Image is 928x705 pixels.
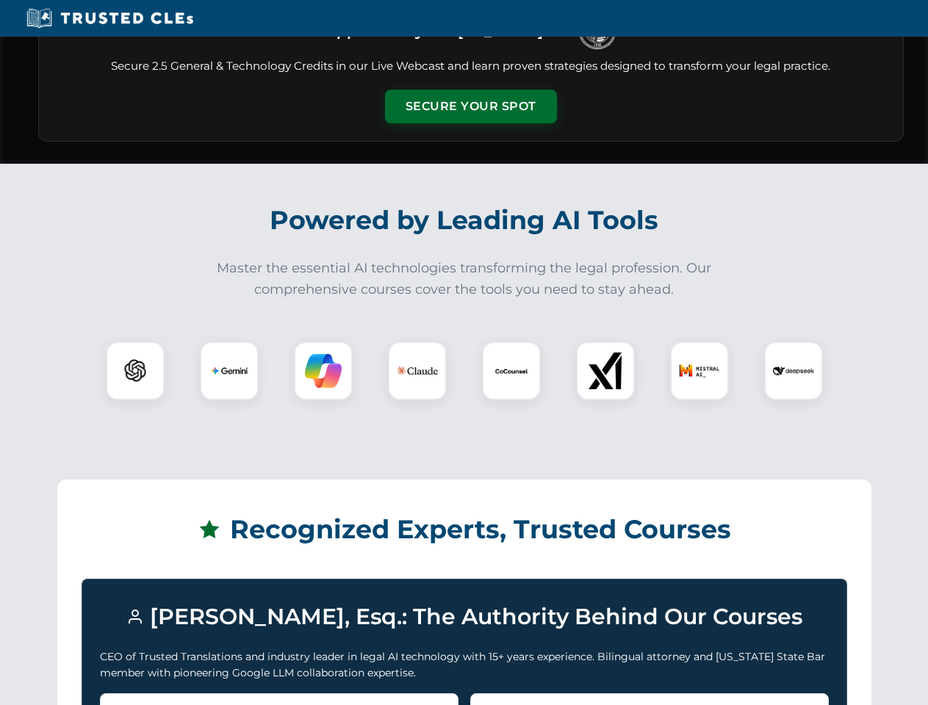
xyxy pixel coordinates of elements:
[385,90,557,123] button: Secure Your Spot
[764,341,823,400] div: DeepSeek
[773,350,814,391] img: DeepSeek Logo
[305,352,342,389] img: Copilot Logo
[57,58,885,75] p: Secure 2.5 General & Technology Credits in our Live Webcast and learn proven strategies designed ...
[22,7,198,29] img: Trusted CLEs
[211,352,248,389] img: Gemini Logo
[397,350,438,391] img: Claude Logo
[388,341,447,400] div: Claude
[114,350,157,392] img: ChatGPT Logo
[82,504,847,555] h2: Recognized Experts, Trusted Courses
[106,341,165,400] div: ChatGPT
[100,597,829,637] h3: [PERSON_NAME], Esq.: The Authority Behind Our Courses
[493,352,530,389] img: CoCounsel Logo
[587,352,624,389] img: xAI Logo
[576,341,635,400] div: xAI
[294,341,353,400] div: Copilot
[200,341,259,400] div: Gemini
[670,341,729,400] div: Mistral AI
[57,195,871,246] h2: Powered by Leading AI Tools
[207,258,722,300] p: Master the essential AI technologies transforming the legal profession. Our comprehensive courses...
[679,350,720,391] img: Mistral AI Logo
[482,341,541,400] div: CoCounsel
[100,648,829,681] p: CEO of Trusted Translations and industry leader in legal AI technology with 15+ years experience....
